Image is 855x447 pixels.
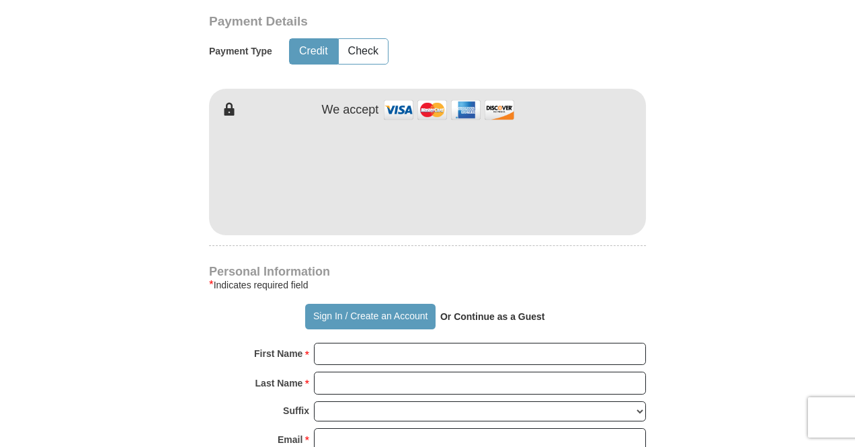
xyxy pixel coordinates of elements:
button: Credit [290,39,337,64]
h4: We accept [322,103,379,118]
h3: Payment Details [209,14,552,30]
button: Sign In / Create an Account [305,304,435,329]
h5: Payment Type [209,46,272,57]
strong: Or Continue as a Guest [440,311,545,322]
h4: Personal Information [209,266,646,277]
strong: Suffix [283,401,309,420]
button: Check [339,39,388,64]
img: credit cards accepted [382,95,516,124]
strong: Last Name [255,374,303,393]
div: Indicates required field [209,277,646,293]
strong: First Name [254,344,302,363]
